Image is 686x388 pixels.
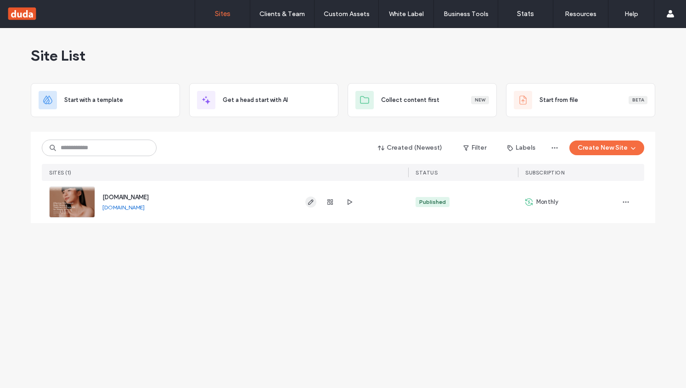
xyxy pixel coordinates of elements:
[21,6,39,15] span: Help
[540,96,578,105] span: Start from file
[102,194,149,201] a: [DOMAIN_NAME]
[629,96,647,104] div: Beta
[259,10,305,18] label: Clients & Team
[506,83,655,117] div: Start from fileBeta
[565,10,596,18] label: Resources
[517,10,534,18] label: Stats
[471,96,489,104] div: New
[215,10,231,18] label: Sites
[381,96,439,105] span: Collect content first
[223,96,288,105] span: Get a head start with AI
[389,10,424,18] label: White Label
[189,83,338,117] div: Get a head start with AI
[348,83,497,117] div: Collect content firstNew
[499,141,544,155] button: Labels
[102,204,145,211] a: [DOMAIN_NAME]
[569,141,644,155] button: Create New Site
[624,10,638,18] label: Help
[49,169,72,176] span: SITES (1)
[416,169,438,176] span: STATUS
[536,197,558,207] span: Monthly
[370,141,450,155] button: Created (Newest)
[444,10,489,18] label: Business Tools
[525,169,564,176] span: SUBSCRIPTION
[64,96,123,105] span: Start with a template
[454,141,495,155] button: Filter
[31,83,180,117] div: Start with a template
[419,198,446,206] div: Published
[324,10,370,18] label: Custom Assets
[31,46,85,65] span: Site List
